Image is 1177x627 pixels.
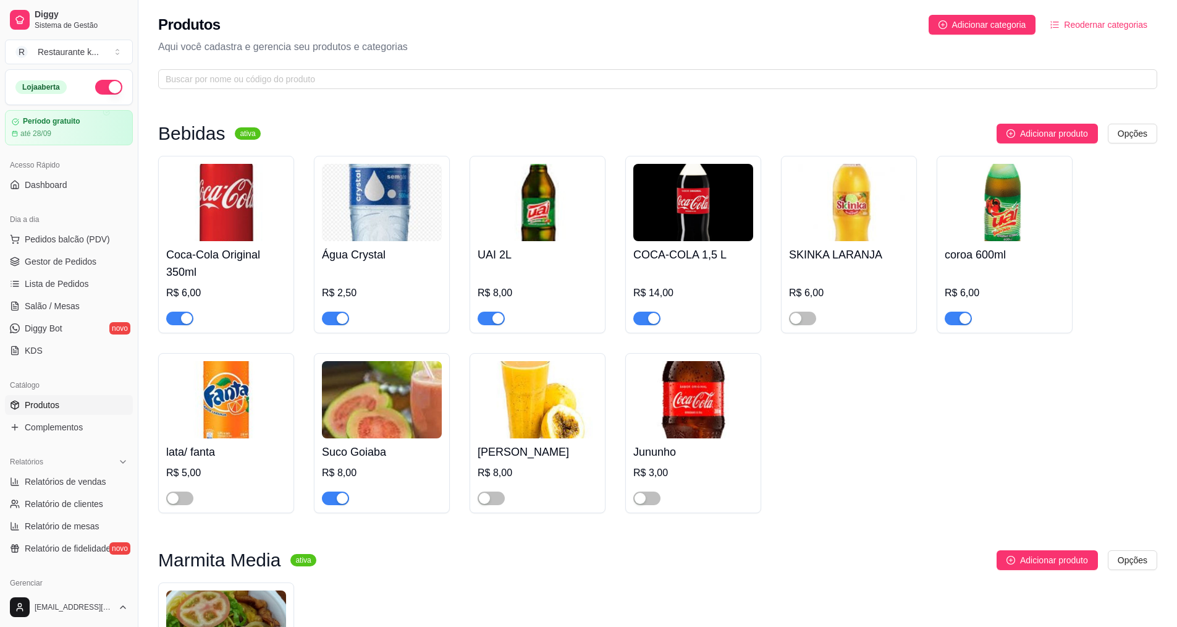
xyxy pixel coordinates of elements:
button: [EMAIL_ADDRESS][DOMAIN_NAME] [5,592,133,622]
div: R$ 6,00 [945,286,1065,301]
h4: Suco Goiaba [322,443,442,461]
span: Opções [1118,127,1147,140]
span: KDS [25,344,43,357]
span: Relatórios de vendas [25,476,106,488]
button: Select a team [5,40,133,64]
span: ordered-list [1050,20,1059,29]
button: Pedidos balcão (PDV) [5,229,133,249]
div: R$ 6,00 [166,286,286,301]
h4: UAI 2L [478,246,597,263]
button: Opções [1108,124,1157,143]
span: Relatórios [10,457,43,467]
div: Dia a dia [5,210,133,229]
article: Período gratuito [23,117,80,126]
div: R$ 5,00 [166,466,286,480]
span: plus-circle [1006,129,1015,138]
h4: Jununho [633,443,753,461]
a: Relatórios de vendas [5,472,133,492]
h4: Coca-Cola Original 350ml [166,246,286,281]
span: plus-circle [1006,556,1015,565]
a: Lista de Pedidos [5,274,133,294]
a: Dashboard [5,175,133,195]
img: product-image [166,164,286,241]
span: Diggy Bot [25,322,62,335]
a: Relatório de clientes [5,494,133,514]
span: Gestor de Pedidos [25,255,96,268]
img: product-image [322,361,442,438]
a: DiggySistema de Gestão [5,5,133,35]
h3: Bebidas [158,126,225,141]
div: R$ 14,00 [633,286,753,301]
span: R [15,46,28,58]
sup: ativa [235,127,260,140]
span: plus-circle [939,20,947,29]
span: Relatório de mesas [25,520,99,532]
h4: SKINKA LARANJA [789,246,909,263]
h4: Água Crystal [322,246,442,263]
span: Pedidos balcão (PDV) [25,233,110,245]
button: Reodernar categorias [1040,15,1157,35]
a: KDS [5,341,133,360]
button: Adicionar produto [997,124,1098,143]
img: product-image [322,164,442,241]
button: Opções [1108,550,1157,570]
div: Acesso Rápido [5,155,133,175]
div: Catálogo [5,375,133,395]
img: product-image [633,361,753,438]
button: Adicionar categoria [929,15,1036,35]
div: R$ 8,00 [478,286,597,301]
img: product-image [633,164,753,241]
span: Adicionar categoria [952,18,1026,32]
input: Buscar por nome ou código do produto [166,72,1140,86]
span: Salão / Mesas [25,300,80,312]
h4: coroa 600ml [945,246,1065,263]
span: [EMAIL_ADDRESS][DOMAIN_NAME] [35,602,113,612]
div: R$ 6,00 [789,286,909,301]
span: Diggy [35,9,128,20]
a: Complementos [5,417,133,437]
span: Opções [1118,553,1147,567]
article: até 28/09 [20,129,51,139]
a: Produtos [5,395,133,415]
span: Reodernar categorias [1064,18,1147,32]
div: R$ 2,50 [322,286,442,301]
sup: ativa [290,554,316,566]
p: Aqui você cadastra e gerencia seu produtos e categorias [158,40,1157,54]
div: Restaurante k ... [38,46,99,58]
img: product-image [478,164,597,241]
button: Adicionar produto [997,550,1098,570]
a: Diggy Botnovo [5,318,133,338]
img: product-image [478,361,597,438]
a: Salão / Mesas [5,296,133,316]
img: product-image [789,164,909,241]
span: Lista de Pedidos [25,278,89,290]
h4: lata/ fanta [166,443,286,461]
span: Dashboard [25,179,67,191]
div: R$ 8,00 [478,466,597,480]
button: Alterar Status [95,80,122,95]
a: Relatório de fidelidadenovo [5,539,133,558]
a: Período gratuitoaté 28/09 [5,110,133,145]
img: product-image [166,361,286,438]
a: Relatório de mesas [5,516,133,536]
h3: Marmita Media [158,553,281,568]
a: Gestor de Pedidos [5,252,133,271]
img: product-image [945,164,1065,241]
div: Gerenciar [5,573,133,593]
span: Sistema de Gestão [35,20,128,30]
div: R$ 8,00 [322,466,442,480]
span: Adicionar produto [1020,127,1088,140]
span: Relatório de clientes [25,498,103,510]
span: Produtos [25,399,59,411]
div: Loja aberta [15,80,67,94]
span: Adicionar produto [1020,553,1088,567]
h4: [PERSON_NAME] [478,443,597,461]
span: Complementos [25,421,83,433]
h4: COCA-COLA 1,5 L [633,246,753,263]
span: Relatório de fidelidade [25,542,111,555]
h2: Produtos [158,15,221,35]
div: R$ 3,00 [633,466,753,480]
